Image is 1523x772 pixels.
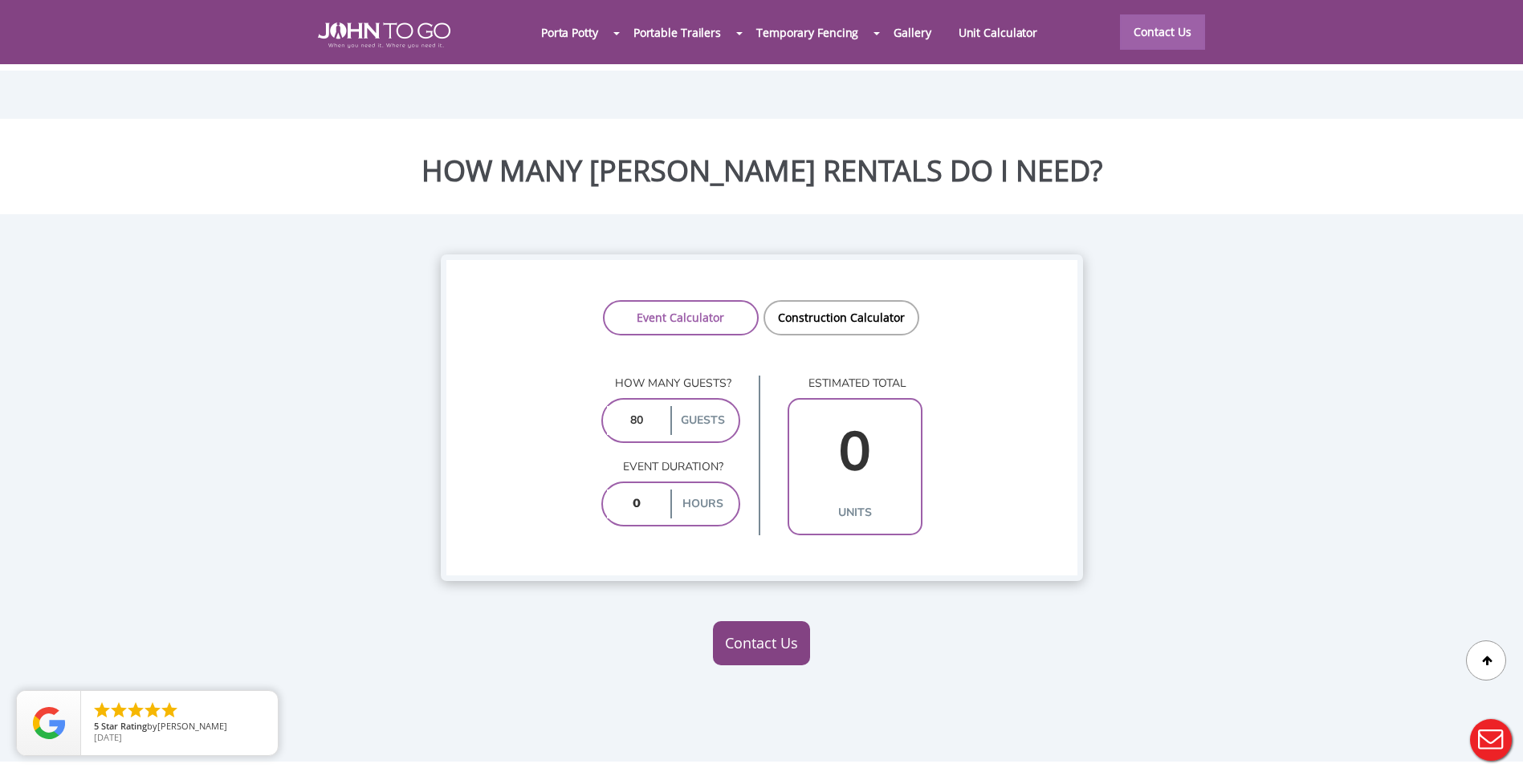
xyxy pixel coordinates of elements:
img: Review Rating [33,707,65,739]
li:  [109,701,128,720]
a: Unit Calculator [945,15,1052,50]
span: 5 [94,720,99,732]
label: hours [670,490,735,518]
input: 0 [607,406,667,435]
span: [PERSON_NAME] [157,720,227,732]
label: guests [670,406,735,435]
li:  [126,701,145,720]
a: Portable Trailers [620,15,735,50]
h2: HOW MANY [PERSON_NAME] RENTALS DO I NEED? [12,155,1511,187]
a: Construction Calculator [764,300,919,335]
li:  [160,701,179,720]
span: by [94,721,265,733]
span: Star Rating [101,720,147,732]
li:  [92,701,112,720]
p: How many guests? [601,376,740,392]
a: Event Calculator [603,300,759,335]
a: Porta Potty [527,15,612,50]
a: Contact Us [1120,14,1205,50]
span: [DATE] [94,731,122,743]
a: Temporary Fencing [743,15,872,50]
img: JOHN to go [318,22,450,48]
input: 0 [793,406,917,498]
button: Live Chat [1459,708,1523,772]
a: Gallery [880,15,944,50]
p: Event duration? [601,459,740,475]
input: 0 [607,490,667,518]
p: estimated total [788,376,922,392]
li:  [143,701,162,720]
a: Contact Us [713,621,810,666]
label: units [793,498,917,527]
